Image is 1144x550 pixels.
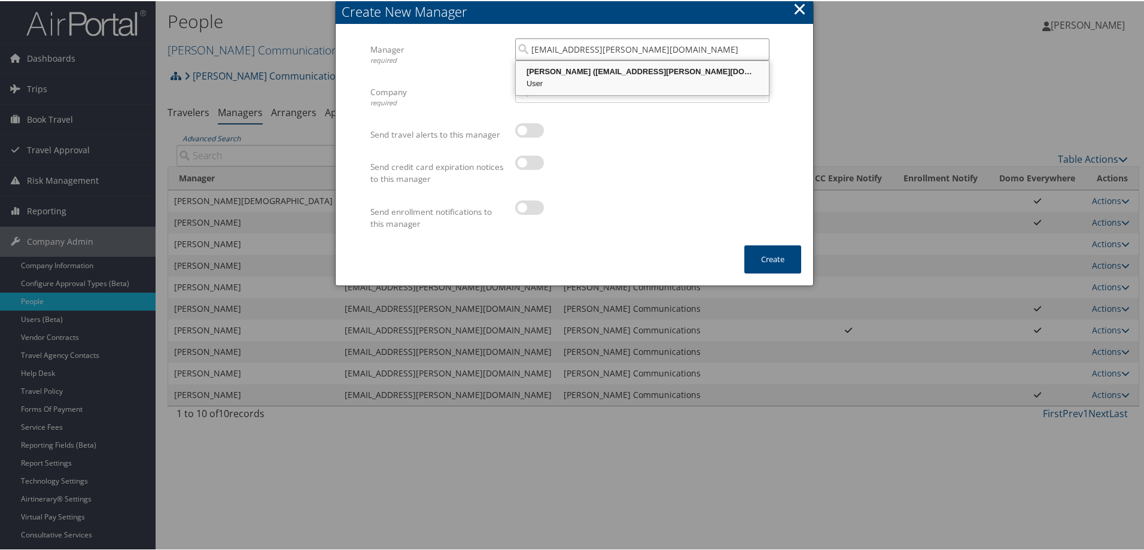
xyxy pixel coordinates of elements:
div: Create New Manager [342,1,813,20]
button: Create [744,244,801,272]
label: Company [370,80,506,113]
label: Send travel alerts to this manager [370,122,506,145]
label: Manager [370,37,506,70]
label: Send enrollment notifications to this manager [370,199,506,235]
div: required [370,54,506,65]
label: Send credit card expiration notices to this manager [370,154,506,190]
div: User [518,77,767,89]
div: required [370,97,506,107]
div: [PERSON_NAME] ([EMAIL_ADDRESS][PERSON_NAME][DOMAIN_NAME]) [518,65,767,77]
